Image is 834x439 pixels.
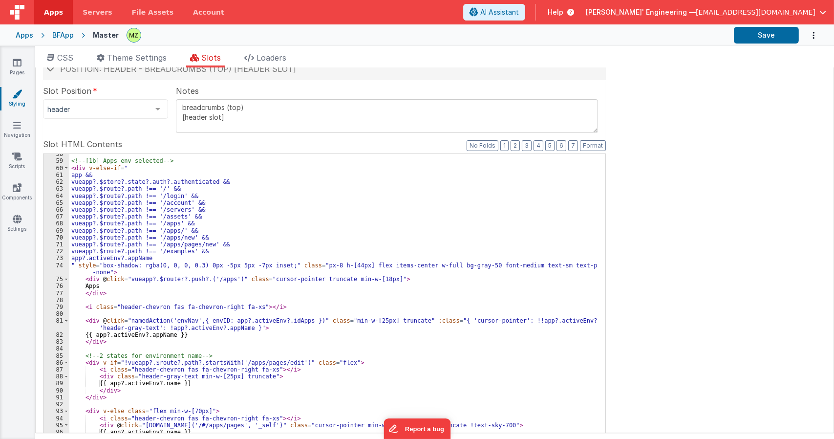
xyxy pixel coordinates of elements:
div: 70 [43,234,69,241]
button: Options [799,25,818,45]
button: 3 [522,140,532,151]
span: Position: header - breadcrumbs (top) [header slot] [60,64,296,74]
div: 83 [43,338,69,345]
div: 63 [43,185,69,192]
div: 82 [43,331,69,338]
span: Slots [201,53,221,63]
button: Format [580,140,606,151]
div: 87 [43,366,69,373]
span: Help [548,7,563,17]
div: 69 [43,227,69,234]
span: CSS [57,53,73,63]
span: Slot Position [43,85,91,97]
div: Apps [16,30,33,40]
div: 76 [43,283,69,289]
div: 96 [43,429,69,436]
img: 095be3719ea6209dc2162ba73c069c80 [127,28,141,42]
div: 75 [43,276,69,283]
button: 1 [500,140,509,151]
span: File Assets [132,7,174,17]
div: 61 [43,172,69,178]
span: AI Assistant [480,7,519,17]
div: 58 [43,151,69,157]
div: 67 [43,213,69,220]
div: BFApp [52,30,74,40]
button: 4 [534,140,543,151]
button: 6 [556,140,566,151]
button: 2 [511,140,520,151]
div: 93 [43,408,69,415]
div: 94 [43,415,69,422]
iframe: Marker.io feedback button [384,418,450,439]
div: 89 [43,380,69,387]
button: AI Assistant [463,4,525,21]
button: Save [734,27,799,44]
div: 86 [43,359,69,366]
span: Apps [44,7,63,17]
div: 80 [43,310,69,317]
div: 79 [43,304,69,310]
button: No Folds [467,140,498,151]
span: [EMAIL_ADDRESS][DOMAIN_NAME] [696,7,815,17]
div: 90 [43,387,69,394]
div: 84 [43,345,69,352]
div: 62 [43,178,69,185]
div: 95 [43,422,69,429]
div: 81 [43,317,69,331]
div: 64 [43,193,69,199]
span: Notes [176,85,199,97]
div: Master [93,30,119,40]
span: [PERSON_NAME]' Engineering — [586,7,696,17]
div: 66 [43,206,69,213]
span: header [47,105,148,114]
div: 78 [43,297,69,304]
div: 65 [43,199,69,206]
div: 60 [43,165,69,172]
div: 85 [43,352,69,359]
div: 59 [43,157,69,164]
button: 5 [545,140,555,151]
span: Loaders [257,53,286,63]
div: 71 [43,241,69,248]
button: [PERSON_NAME]' Engineering — [EMAIL_ADDRESS][DOMAIN_NAME] [586,7,826,17]
button: 7 [568,140,578,151]
span: Servers [83,7,112,17]
div: 74 [43,262,69,276]
div: 77 [43,290,69,297]
span: Theme Settings [107,53,167,63]
div: 88 [43,373,69,380]
div: 73 [43,255,69,262]
div: 92 [43,401,69,408]
div: 91 [43,394,69,401]
div: 72 [43,248,69,255]
div: 68 [43,220,69,227]
span: Slot HTML Contents [43,138,122,150]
